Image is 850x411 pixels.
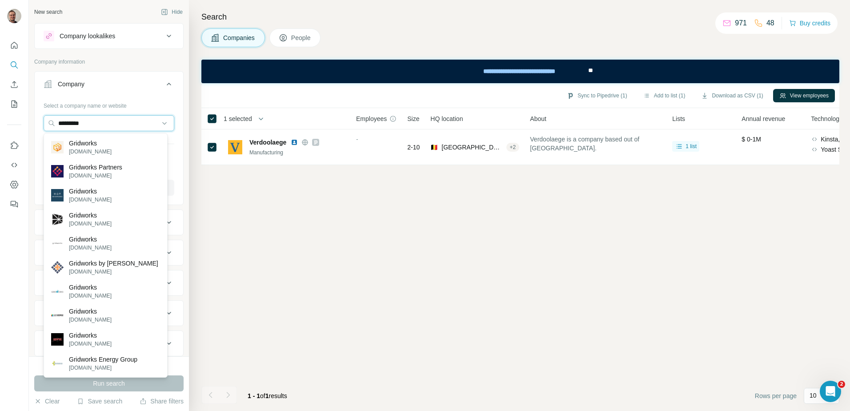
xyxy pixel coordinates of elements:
[407,114,419,123] span: Size
[60,32,115,40] div: Company lookalikes
[69,220,112,228] p: [DOMAIN_NAME]
[69,163,122,172] p: Gridworks Partners
[34,58,184,66] p: Company information
[69,172,122,180] p: [DOMAIN_NAME]
[34,397,60,406] button: Clear
[51,333,64,346] img: Gridworks
[820,381,841,402] iframe: Intercom live chat
[637,89,692,102] button: Add to list (1)
[7,177,21,193] button: Dashboard
[7,196,21,212] button: Feedback
[742,114,785,123] span: Annual revenue
[69,235,112,244] p: Gridworks
[248,392,287,399] span: results
[35,242,183,263] button: HQ location
[69,331,112,340] p: Gridworks
[69,244,112,252] p: [DOMAIN_NAME]
[695,89,769,102] button: Download as CSV (1)
[77,397,122,406] button: Save search
[69,259,158,268] p: Gridworks by [PERSON_NAME]
[69,364,137,372] p: [DOMAIN_NAME]
[407,143,420,152] span: 2-10
[356,114,387,123] span: Employees
[69,307,112,316] p: Gridworks
[821,135,840,144] span: Kinsta,
[506,143,520,151] div: + 2
[51,285,64,298] img: Gridworks
[224,114,252,123] span: 1 selected
[34,8,62,16] div: New search
[265,392,269,399] span: 1
[228,140,242,154] img: Logo of Verdoolaege
[35,212,183,233] button: Industry
[51,189,64,201] img: Gridworks
[7,9,21,23] img: Avatar
[51,165,64,177] img: Gridworks Partners
[69,316,112,324] p: [DOMAIN_NAME]
[735,18,747,28] p: 971
[69,211,112,220] p: Gridworks
[223,33,256,42] span: Companies
[810,391,817,400] p: 10
[51,261,64,274] img: Gridworks by Mcroberts
[249,138,286,147] span: Verdoolaege
[530,114,546,123] span: About
[69,139,112,148] p: Gridworks
[291,139,298,146] img: LinkedIn logo
[35,25,183,47] button: Company lookalikes
[35,73,183,98] button: Company
[140,397,184,406] button: Share filters
[7,157,21,173] button: Use Surfe API
[69,292,112,300] p: [DOMAIN_NAME]
[155,5,189,19] button: Hide
[69,283,112,292] p: Gridworks
[51,237,64,250] img: Gridworks
[530,135,662,153] span: Verdoolaege is a company based out of [GEOGRAPHIC_DATA].
[755,391,797,400] span: Rows per page
[201,60,839,83] iframe: Banner
[69,187,112,196] p: Gridworks
[672,114,685,123] span: Lists
[766,18,774,28] p: 48
[69,196,112,204] p: [DOMAIN_NAME]
[811,114,847,123] span: Technologies
[356,136,358,143] span: -
[789,17,830,29] button: Buy credits
[69,148,112,156] p: [DOMAIN_NAME]
[69,268,158,276] p: [DOMAIN_NAME]
[291,33,312,42] span: People
[7,96,21,112] button: My lists
[561,89,633,102] button: Sync to Pipedrive (1)
[51,213,64,226] img: Gridworks
[742,136,761,143] span: $ 0-1M
[686,142,697,150] span: 1 list
[51,141,64,153] img: Gridworks
[58,80,84,89] div: Company
[249,149,345,157] div: Manufacturing
[44,98,174,110] div: Select a company name or website
[35,272,183,294] button: Annual revenue ($)
[35,333,183,354] button: Technologies
[7,37,21,53] button: Quick start
[430,114,463,123] span: HQ location
[51,309,64,322] img: Gridworks
[69,355,137,364] p: Gridworks Energy Group
[7,137,21,153] button: Use Surfe on LinkedIn
[7,77,21,93] button: Enrich CSV
[35,302,183,324] button: Employees (size)
[260,392,265,399] span: of
[248,392,260,399] span: 1 - 1
[51,357,64,370] img: Gridworks Energy Group
[430,143,438,152] span: 🇧🇪
[773,89,835,102] button: View employees
[838,381,845,388] span: 2
[201,11,839,23] h4: Search
[69,340,112,348] p: [DOMAIN_NAME]
[7,57,21,73] button: Search
[441,143,502,152] span: [GEOGRAPHIC_DATA], [GEOGRAPHIC_DATA] Region|[GEOGRAPHIC_DATA]|[GEOGRAPHIC_DATA]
